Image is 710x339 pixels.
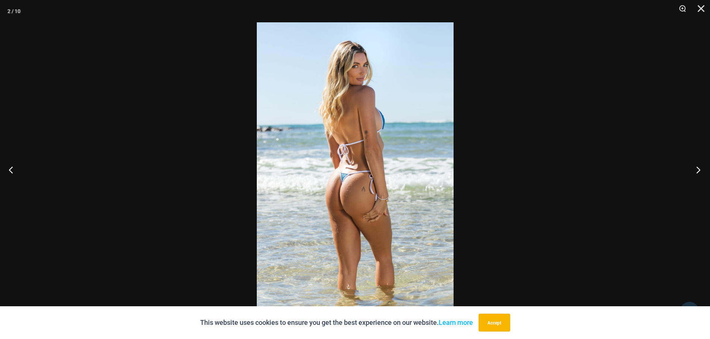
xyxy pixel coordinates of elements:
[439,319,473,326] a: Learn more
[7,6,20,17] div: 2 / 10
[200,317,473,328] p: This website uses cookies to ensure you get the best experience on our website.
[682,151,710,188] button: Next
[257,22,454,317] img: Waves Breaking Ocean 312 Top 456 Bottom 04
[479,314,510,332] button: Accept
